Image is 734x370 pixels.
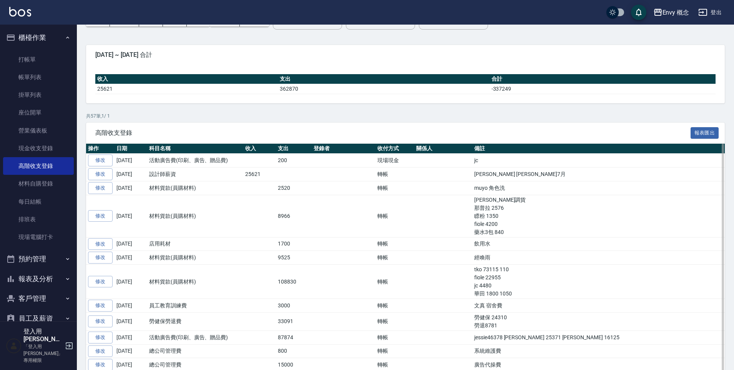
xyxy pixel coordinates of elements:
td: 材料貨款(員購材料) [147,265,243,299]
th: 收入 [95,74,278,84]
a: 材料自購登錄 [3,175,74,192]
td: 8966 [276,195,312,237]
a: 修改 [88,276,113,288]
a: 打帳單 [3,51,74,68]
th: 支出 [278,74,490,84]
button: 報表匯出 [691,127,719,139]
td: 33091 [276,312,312,330]
div: Envy 概念 [663,8,689,17]
td: 25621 [243,168,276,181]
td: muyo 角色洗 [472,181,725,195]
a: 座位開單 [3,104,74,121]
th: 支出 [276,144,312,154]
th: 合計 [490,74,716,84]
td: 員工教育訓練費 [147,299,243,313]
img: Logo [9,7,31,17]
td: [PERSON_NAME] [PERSON_NAME]7月 [472,168,725,181]
a: 修改 [88,332,113,343]
th: 日期 [115,144,147,154]
a: 修改 [88,182,113,194]
span: [DATE] ~ [DATE] 合計 [95,51,716,59]
th: 收入 [243,144,276,154]
a: 修改 [88,300,113,312]
td: 活動廣告費(印刷、廣告、贈品費) [147,154,243,168]
td: 轉帳 [375,312,414,330]
a: 營業儀表板 [3,122,74,139]
td: 系統維護費 [472,344,725,358]
td: [DATE] [115,181,147,195]
td: 轉帳 [375,168,414,181]
th: 收付方式 [375,144,414,154]
td: 1700 [276,237,312,251]
a: 現場電腦打卡 [3,228,74,246]
td: tko 73115 110 fiole 22955 jc 4480 華田 1800 1050 [472,265,725,299]
td: 文真 宿舍費 [472,299,725,313]
td: 材料貨款(員購材料) [147,195,243,237]
a: 現金收支登錄 [3,139,74,157]
button: Envy 概念 [650,5,692,20]
td: 經喚雨 [472,251,725,265]
th: 關係人 [414,144,472,154]
td: 設計師薪資 [147,168,243,181]
a: 修改 [88,345,113,357]
td: 362870 [278,84,490,94]
td: 轉帳 [375,265,414,299]
a: 每日結帳 [3,193,74,211]
td: 轉帳 [375,251,414,265]
a: 高階收支登錄 [3,157,74,175]
h5: 登入用[PERSON_NAME] [23,328,63,343]
button: 客戶管理 [3,289,74,309]
td: [PERSON_NAME]調貨 那普拉 2576 瞟粉 1350 fiole 4200 藥水3包 840 [472,195,725,237]
th: 登錄者 [312,144,375,154]
button: 報表及分析 [3,269,74,289]
td: 飲用水 [472,237,725,251]
a: 修改 [88,210,113,222]
td: 店用耗材 [147,237,243,251]
td: 轉帳 [375,330,414,344]
button: save [631,5,646,20]
td: 2520 [276,181,312,195]
button: 櫃檯作業 [3,28,74,48]
td: 轉帳 [375,181,414,195]
td: [DATE] [115,195,147,237]
td: 3000 [276,299,312,313]
td: 活動廣告費(印刷、廣告、贈品費) [147,330,243,344]
span: 高階收支登錄 [95,129,691,137]
a: 修改 [88,315,113,327]
td: 總公司管理費 [147,344,243,358]
td: [DATE] [115,251,147,265]
button: 登出 [695,5,725,20]
td: 800 [276,344,312,358]
td: 勞健保勞退費 [147,312,243,330]
td: [DATE] [115,154,147,168]
td: 87874 [276,330,312,344]
td: [DATE] [115,168,147,181]
td: 材料貨款(員購材料) [147,251,243,265]
td: 25621 [95,84,278,94]
th: 備註 [472,144,725,154]
td: jc [472,154,725,168]
td: [DATE] [115,265,147,299]
td: -337249 [490,84,716,94]
td: 材料貨款(員購材料) [147,181,243,195]
a: 排班表 [3,211,74,228]
td: jessie46378 [PERSON_NAME] 25371 [PERSON_NAME] 16125 [472,330,725,344]
td: [DATE] [115,344,147,358]
td: 108830 [276,265,312,299]
td: 轉帳 [375,195,414,237]
td: 轉帳 [375,344,414,358]
button: 員工及薪資 [3,309,74,329]
td: 轉帳 [375,237,414,251]
a: 修改 [88,238,113,250]
td: [DATE] [115,237,147,251]
th: 操作 [86,144,115,154]
td: 現場現金 [375,154,414,168]
td: 9525 [276,251,312,265]
img: Person [6,338,22,353]
td: 轉帳 [375,299,414,313]
p: 共 57 筆, 1 / 1 [86,113,725,119]
button: 預約管理 [3,249,74,269]
a: 修改 [88,154,113,166]
th: 科目名稱 [147,144,243,154]
td: [DATE] [115,299,147,313]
